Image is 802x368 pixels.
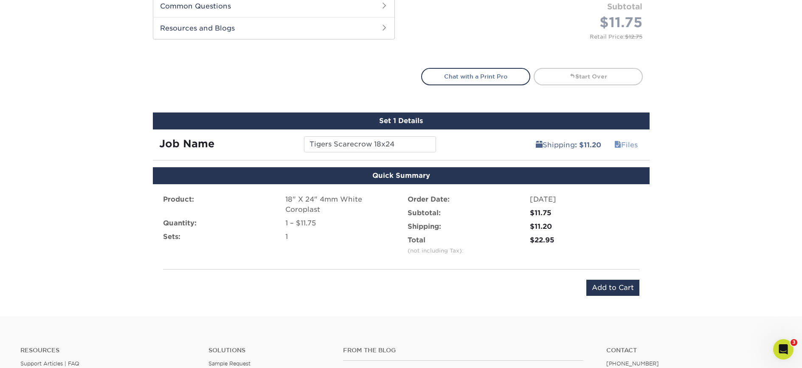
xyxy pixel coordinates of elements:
input: Enter a job name [304,136,436,152]
div: $22.95 [530,235,639,245]
div: 18" X 24" 4mm White Coroplast [285,194,395,215]
a: Contact [606,347,782,354]
input: Add to Cart [586,280,639,296]
span: shipping [536,141,543,149]
div: [DATE] [530,194,639,205]
label: Shipping: [408,222,441,232]
div: Set 1 Details [153,112,650,129]
b: : $11.20 [575,141,601,149]
label: Product: [163,194,194,205]
label: Total [408,235,464,256]
a: Files [609,136,643,153]
a: Shipping: $11.20 [530,136,607,153]
a: Chat with a Print Pro [421,68,530,85]
a: [PHONE_NUMBER] [606,360,659,367]
label: Order Date: [408,194,450,205]
div: Quick Summary [153,167,650,184]
a: Sample Request [208,360,250,367]
a: Start Over [534,68,643,85]
span: files [614,141,621,149]
iframe: Intercom live chat [773,339,794,360]
div: $11.75 [530,208,639,218]
div: $11.20 [530,222,639,232]
div: 1 – $11.75 [285,218,395,228]
h2: Resources and Blogs [153,17,394,39]
label: Quantity: [163,218,197,228]
h4: Solutions [208,347,330,354]
h4: From the Blog [343,347,583,354]
label: Subtotal: [408,208,441,218]
div: 1 [285,232,395,242]
strong: Job Name [159,138,214,150]
span: 3 [791,339,797,346]
h4: Resources [20,347,196,354]
label: Sets: [163,232,180,242]
small: (not including Tax): [408,247,464,254]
